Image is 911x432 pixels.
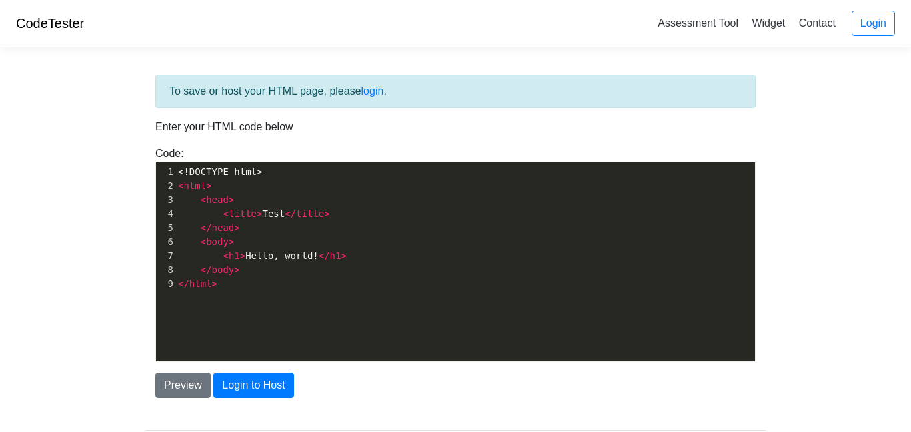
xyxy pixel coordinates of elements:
[201,236,206,247] span: <
[234,264,239,275] span: >
[206,194,229,205] span: head
[257,208,262,219] span: >
[330,250,341,261] span: h1
[178,208,330,219] span: Test
[156,193,175,207] div: 3
[213,373,293,398] button: Login to Host
[156,207,175,221] div: 4
[229,250,240,261] span: h1
[223,250,228,261] span: <
[361,85,384,97] a: login
[156,179,175,193] div: 2
[206,236,229,247] span: body
[206,180,211,191] span: >
[145,146,766,362] div: Code:
[178,180,183,191] span: <
[212,222,235,233] span: head
[229,236,234,247] span: >
[201,264,212,275] span: </
[156,277,175,291] div: 9
[852,11,895,36] a: Login
[155,119,756,135] p: Enter your HTML code below
[156,221,175,235] div: 5
[16,16,84,31] a: CodeTester
[156,263,175,277] div: 8
[319,250,330,261] span: </
[652,12,744,34] a: Assessment Tool
[341,250,346,261] span: >
[201,194,206,205] span: <
[178,250,347,261] span: Hello, world!
[746,12,790,34] a: Widget
[156,235,175,249] div: 6
[296,208,324,219] span: title
[324,208,329,219] span: >
[212,264,235,275] span: body
[229,194,234,205] span: >
[223,208,228,219] span: <
[189,278,212,289] span: html
[178,278,189,289] span: </
[178,166,262,177] span: <!DOCTYPE html>
[229,208,257,219] span: title
[285,208,296,219] span: </
[183,180,206,191] span: html
[156,249,175,263] div: 7
[240,250,245,261] span: >
[201,222,212,233] span: </
[212,278,217,289] span: >
[155,373,211,398] button: Preview
[234,222,239,233] span: >
[794,12,841,34] a: Contact
[155,75,756,108] div: To save or host your HTML page, please .
[156,165,175,179] div: 1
